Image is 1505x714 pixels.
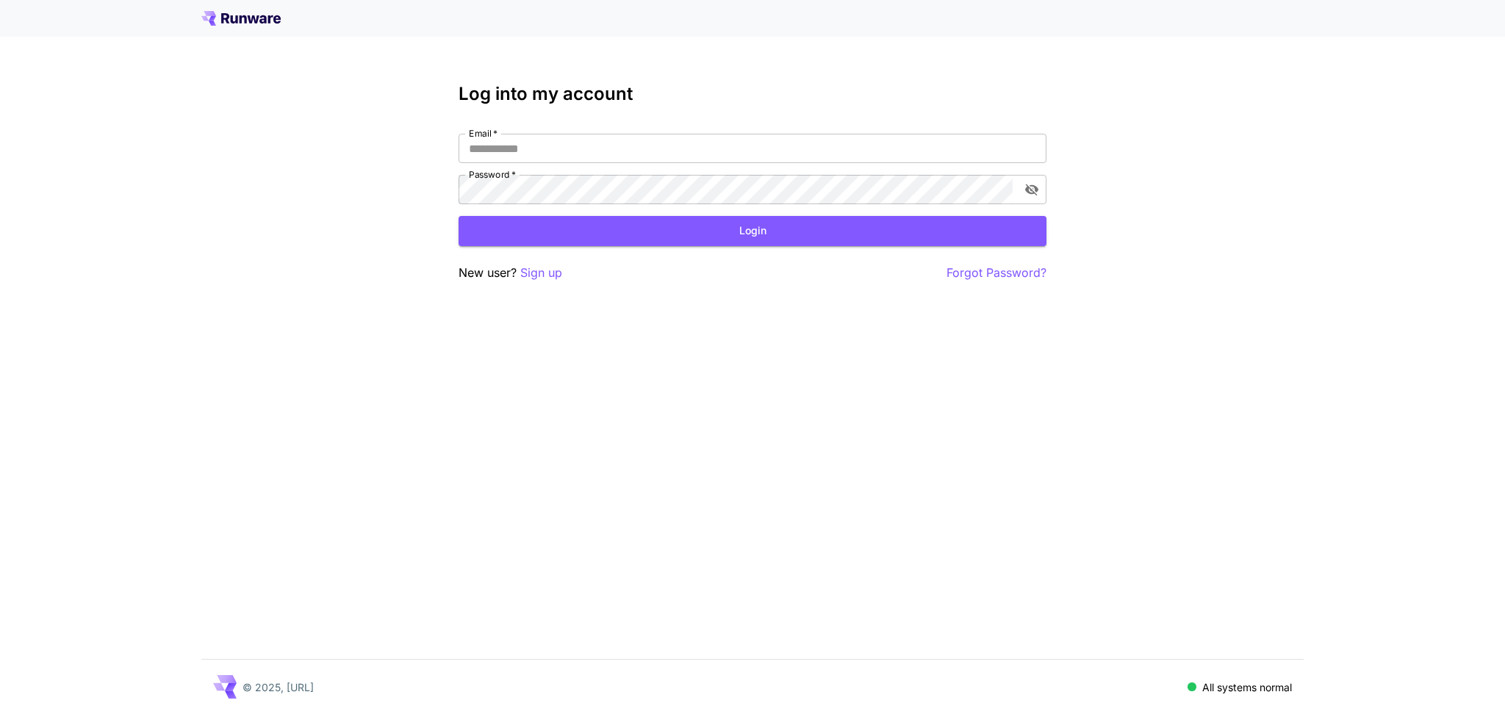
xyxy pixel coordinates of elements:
[459,264,562,282] p: New user?
[1019,176,1045,203] button: toggle password visibility
[459,84,1046,104] h3: Log into my account
[469,127,498,140] label: Email
[947,264,1046,282] button: Forgot Password?
[243,679,314,695] p: © 2025, [URL]
[459,216,1046,246] button: Login
[520,264,562,282] button: Sign up
[1202,679,1292,695] p: All systems normal
[469,168,516,181] label: Password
